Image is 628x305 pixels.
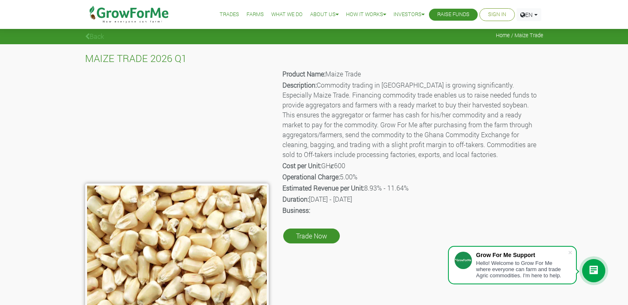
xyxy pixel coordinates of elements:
a: Trades [220,10,239,19]
p: GHȼ600 [282,161,542,171]
a: Trade Now [283,229,340,243]
b: Operational Charge: [282,172,340,181]
a: Sign In [488,10,506,19]
b: Product Name: [282,69,325,78]
a: EN [517,8,541,21]
a: How it Works [346,10,386,19]
p: 5.00% [282,172,542,182]
p: Commodity trading in [GEOGRAPHIC_DATA] is growing significantly. Especially Maize Trade. Financin... [282,80,542,160]
h4: MAIZE TRADE 2026 Q1 [85,52,543,64]
b: Duration: [282,195,309,203]
a: Back [85,32,104,41]
a: Farms [246,10,264,19]
b: Cost per Unit: [282,161,321,170]
a: Investors [393,10,424,19]
a: What We Do [271,10,303,19]
a: Raise Funds [437,10,469,19]
p: Maize Trade [282,69,542,79]
b: Estimated Revenue per Unit: [282,183,364,192]
p: 8.93% - 11.64% [282,183,542,193]
b: Business: [282,206,310,214]
div: Grow For Me Support [476,252,568,258]
div: Hello! Welcome to Grow For Me where everyone can farm and trade Agric commodities. I'm here to help. [476,260,568,279]
span: Home / Maize Trade [496,32,543,38]
p: [DATE] - [DATE] [282,194,542,204]
a: About Us [310,10,339,19]
b: Description: [282,81,317,89]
